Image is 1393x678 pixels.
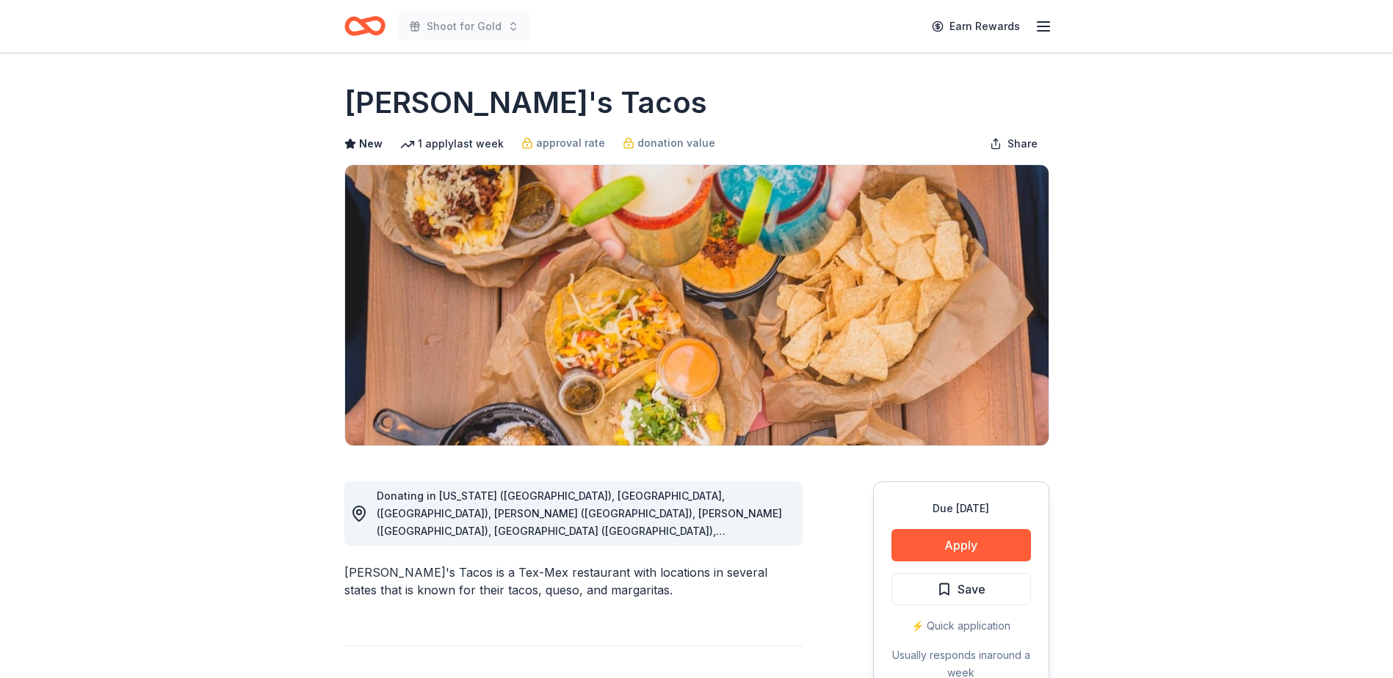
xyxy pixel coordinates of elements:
[891,529,1031,561] button: Apply
[344,82,707,123] h1: [PERSON_NAME]'s Tacos
[891,573,1031,605] button: Save
[359,135,383,153] span: New
[623,134,715,152] a: donation value
[891,500,1031,517] div: Due [DATE]
[427,18,502,35] span: Shoot for Gold
[978,129,1049,158] button: Share
[397,12,531,41] button: Shoot for Gold
[891,617,1031,635] div: ⚡️ Quick application
[1007,135,1038,153] span: Share
[345,165,1049,445] img: Image for Torchy's Tacos
[637,134,715,152] span: donation value
[536,134,605,152] span: approval rate
[344,564,803,599] div: [PERSON_NAME]'s Tacos is a Tex-Mex restaurant with locations in several states that is known for ...
[958,580,985,599] span: Save
[521,134,605,152] a: approval rate
[400,135,504,153] div: 1 apply last week
[923,13,1029,40] a: Earn Rewards
[344,9,386,43] a: Home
